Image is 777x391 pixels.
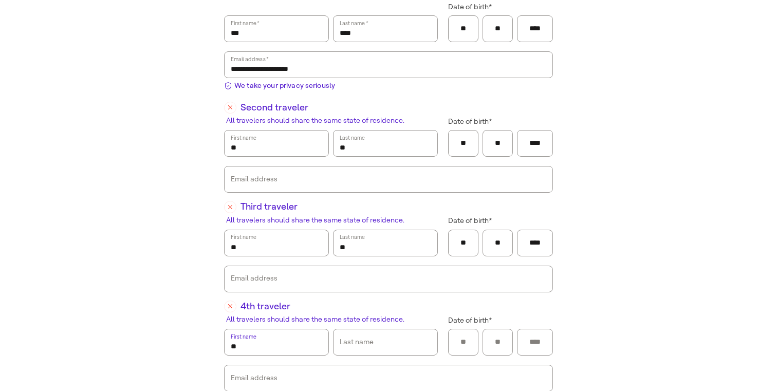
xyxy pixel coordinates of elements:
[489,334,506,350] input: Day
[226,115,404,126] span: All travelers should share the same state of residence.
[339,133,366,143] label: Last name
[230,331,257,342] label: First name
[240,102,419,126] span: Second traveler
[224,301,236,313] button: 4th travelerAll travelers should share the same state of residence.
[224,78,335,91] button: We take your privacy seriously
[226,314,404,325] span: All travelers should share the same state of residence.
[448,3,492,12] span: Date of birth *
[455,136,472,151] input: Month
[489,235,506,251] input: Day
[224,201,236,213] button: Third travelerAll travelers should share the same state of residence.
[448,316,492,325] span: Date of birth *
[240,301,419,325] span: 4th traveler
[455,21,472,36] input: Month
[230,232,257,242] label: First name
[224,102,236,114] button: Second travelerAll travelers should share the same state of residence.
[489,21,506,36] input: Day
[524,136,546,151] input: Year
[230,54,269,64] label: Email address
[230,133,257,143] label: First name
[226,215,404,226] span: All travelers should share the same state of residence.
[234,80,335,91] span: We take your privacy seriously
[448,216,492,226] span: Date of birth *
[524,235,546,251] input: Year
[524,334,546,350] input: Year
[524,21,546,36] input: Year
[339,18,369,28] label: Last name
[448,117,492,126] span: Date of birth *
[455,334,472,350] input: Month
[240,201,419,226] span: Third traveler
[455,235,472,251] input: Month
[489,136,506,151] input: Day
[230,18,260,28] label: First name
[339,232,366,242] label: Last name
